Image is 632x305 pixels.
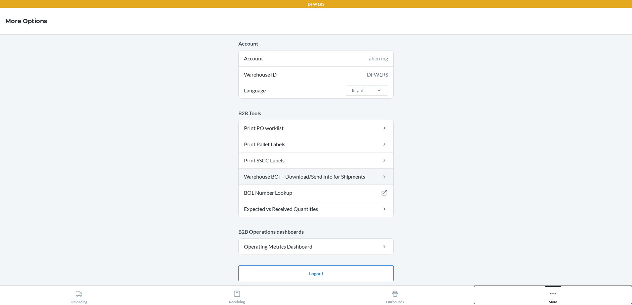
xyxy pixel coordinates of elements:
[239,136,393,152] a: Print Pallet Labels
[316,286,474,304] button: Outbounds
[239,152,393,168] a: Print SSCC Labels
[239,201,393,217] a: Expected vs Received Quantities
[474,286,632,304] button: More
[351,87,352,93] input: LanguageEnglish
[367,71,388,79] div: DFW1RS
[71,288,87,304] div: Unloading
[239,239,393,254] a: Operating Metrics Dashboard
[238,109,394,117] p: B2B Tools
[239,169,393,185] a: Warehouse BOT - Download/Send Info for Shipments
[158,286,316,304] button: Receiving
[5,17,47,25] h4: More Options
[239,51,393,66] div: Account
[239,185,393,201] a: BOL Number Lookup
[386,288,404,304] div: Outbounds
[238,40,394,48] p: Account
[229,288,245,304] div: Receiving
[308,1,324,7] p: DFW1RS
[238,228,394,236] p: B2B Operations dashboards
[239,67,393,83] div: Warehouse ID
[352,87,365,93] div: English
[243,83,267,98] span: Language
[239,120,393,136] a: Print PO worklist
[549,288,557,304] div: More
[369,54,388,62] div: aherring
[238,265,394,281] button: Logout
